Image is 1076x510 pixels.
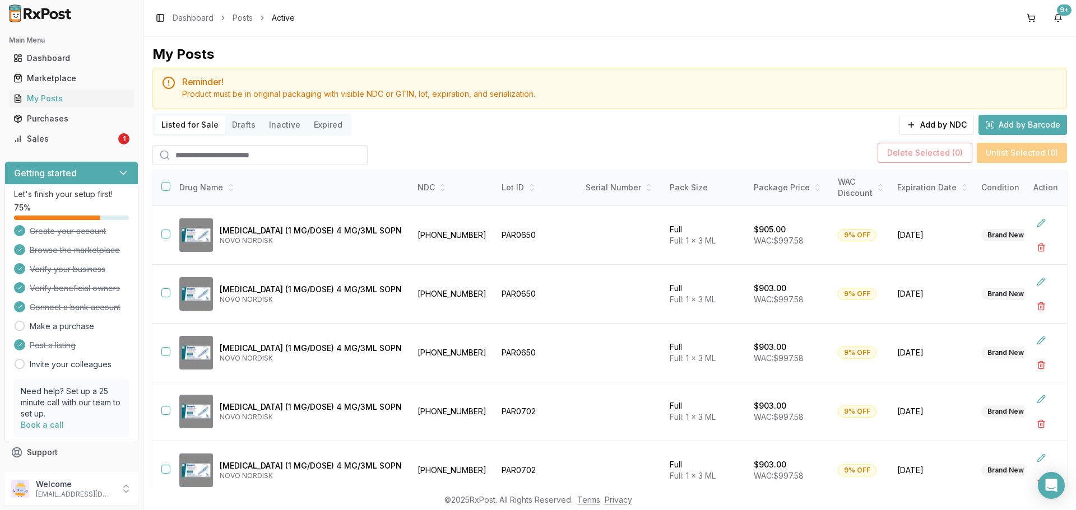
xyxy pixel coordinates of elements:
span: WAC: $997.58 [754,294,804,304]
a: Terms [577,495,600,504]
span: Verify your business [30,264,105,275]
a: Dashboard [173,12,214,24]
img: Ozempic (1 MG/DOSE) 4 MG/3ML SOPN [179,336,213,369]
td: [PHONE_NUMBER] [411,441,495,500]
button: Sales1 [4,130,138,148]
div: Brand New [981,405,1030,418]
p: Welcome [36,479,114,490]
p: [MEDICAL_DATA] (1 MG/DOSE) 4 MG/3ML SOPN [220,284,402,295]
span: WAC: $997.58 [754,236,804,245]
button: Feedback [4,462,138,483]
a: Make a purchase [30,321,94,332]
button: Edit [1031,448,1051,468]
p: $905.00 [754,224,786,235]
a: Purchases [9,109,134,129]
span: 75 % [14,202,31,213]
a: Sales1 [9,129,134,149]
img: Ozempic (1 MG/DOSE) 4 MG/3ML SOPN [179,453,213,487]
span: [DATE] [897,288,968,300]
span: [DATE] [897,465,968,476]
button: Drafts [225,116,262,134]
div: Sales [13,133,116,144]
div: My Posts [13,93,129,104]
span: Post a listing [30,340,76,351]
button: Listed for Sale [155,116,225,134]
img: Ozempic (1 MG/DOSE) 4 MG/3ML SOPN [179,277,213,311]
p: $903.00 [754,283,786,294]
span: WAC: $997.58 [754,353,804,363]
span: Create your account [30,226,106,237]
p: $903.00 [754,341,786,353]
button: Inactive [262,116,307,134]
td: Full [663,206,747,265]
button: Edit [1031,330,1051,350]
td: PAR0650 [495,265,579,324]
button: Edit [1031,272,1051,292]
div: Open Intercom Messenger [1038,472,1065,499]
span: [DATE] [897,406,968,417]
td: Full [663,382,747,441]
td: PAR0702 [495,382,579,441]
div: 9% OFF [838,229,876,241]
td: PAR0650 [495,206,579,265]
h2: Main Menu [9,36,134,45]
button: Delete [1031,237,1051,258]
span: Full: 1 x 3 ML [670,353,716,363]
span: WAC: $997.58 [754,471,804,480]
button: Marketplace [4,69,138,87]
a: Dashboard [9,48,134,68]
span: WAC: $997.58 [754,412,804,422]
div: Expiration Date [897,182,968,193]
img: RxPost Logo [4,4,76,22]
div: 1 [118,133,129,144]
span: Active [272,12,295,24]
div: Brand New [981,229,1030,241]
div: Purchases [13,113,129,124]
div: 9% OFF [838,288,876,300]
div: Serial Number [586,182,656,193]
span: Full: 1 x 3 ML [670,471,716,480]
h3: Getting started [14,166,77,180]
h5: Reminder! [182,77,1058,86]
div: Brand New [981,288,1030,300]
span: Connect a bank account [30,302,120,313]
p: [MEDICAL_DATA] (1 MG/DOSE) 4 MG/3ML SOPN [220,460,402,471]
a: My Posts [9,88,134,109]
td: Full [663,441,747,500]
div: Brand New [981,347,1030,359]
div: 9% OFF [838,464,876,476]
p: NOVO NORDISK [220,236,402,245]
p: NOVO NORDISK [220,354,402,363]
td: PAR0702 [495,441,579,500]
div: Lot ID [502,182,572,193]
div: Product must be in original packaging with visible NDC or GTIN, lot, expiration, and serialization. [182,88,1058,100]
p: Let's finish your setup first! [14,189,129,200]
p: [MEDICAL_DATA] (1 MG/DOSE) 4 MG/3ML SOPN [220,225,402,236]
span: Verify beneficial owners [30,283,120,294]
button: Delete [1031,296,1051,316]
div: 9+ [1057,4,1072,16]
img: Ozempic (1 MG/DOSE) 4 MG/3ML SOPN [179,218,213,252]
td: [PHONE_NUMBER] [411,206,495,265]
span: Browse the marketplace [30,245,120,256]
p: [MEDICAL_DATA] (1 MG/DOSE) 4 MG/3ML SOPN [220,401,402,413]
span: Full: 1 x 3 ML [670,412,716,422]
button: Dashboard [4,49,138,67]
td: [PHONE_NUMBER] [411,324,495,382]
button: Add by Barcode [978,115,1067,135]
div: NDC [418,182,488,193]
td: PAR0650 [495,324,579,382]
button: Delete [1031,355,1051,375]
p: $903.00 [754,400,786,411]
div: Drug Name [179,182,402,193]
a: Posts [233,12,253,24]
img: Ozempic (1 MG/DOSE) 4 MG/3ML SOPN [179,395,213,428]
div: 9% OFF [838,405,876,418]
button: Support [4,442,138,462]
div: WAC Discount [838,176,884,199]
td: Full [663,324,747,382]
button: Delete [1031,414,1051,434]
p: Need help? Set up a 25 minute call with our team to set up. [21,386,122,419]
a: Book a call [21,420,64,429]
button: 9+ [1049,9,1067,27]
